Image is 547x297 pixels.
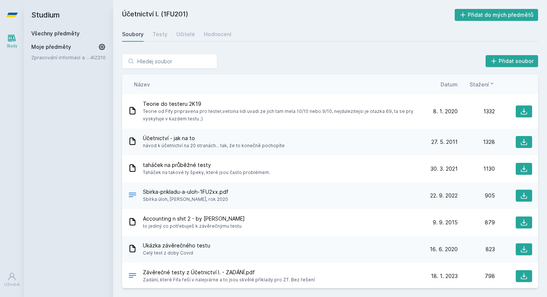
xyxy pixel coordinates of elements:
div: Study [7,43,17,49]
div: Hodnocení [204,31,231,38]
h2: Účetnictví I. (1FU201) [122,9,455,21]
span: taháček na průběžné testy [143,161,270,169]
span: Sbírka úloh, [PERSON_NAME], rok 2020 [143,196,228,203]
span: Teorie od Fify pripravena pro tester,vetsina lidi uvadi ze jich tam mela 10/10 nebo 9/10, nejdule... [143,108,418,123]
div: 823 [458,246,495,253]
div: Učitelé [176,31,195,38]
span: Závěrečné testy z Účetnictví I. - ZADÁNÍ.pdf [143,269,315,276]
span: Ukázka závěrečného testu [143,242,210,249]
span: 22. 9. 2022 [430,192,458,199]
button: Přidat soubor [486,55,538,67]
a: Hodnocení [204,27,231,42]
div: Uživatel [4,282,20,287]
a: Všechny předměty [31,30,80,37]
span: Zadání, které Fifa řeší v nalejvárne a to jsou skvělé příklady pro ZT. Bez řešení [143,276,315,284]
a: 4IZ210 [90,54,106,60]
div: 1332 [458,108,495,115]
span: Stažení [470,80,489,88]
button: Přidat do mých předmětů [455,9,538,21]
button: Datum [441,80,458,88]
span: 8. 1. 2020 [433,108,458,115]
span: návod k účetnictví na 20 stranách... tak, že to konečně pochopíte [143,142,285,149]
span: 9. 9. 2015 [433,219,458,226]
button: Stažení [470,80,495,88]
a: Zpracování informací a znalostí [31,54,90,61]
div: 1130 [458,165,495,173]
span: Teorie do testeru 2K19 [143,100,418,108]
span: Accounting n shit 2 - by [PERSON_NAME] [143,215,245,222]
span: Celý test z doby Covid [143,249,210,257]
div: PDF [128,190,137,201]
div: 879 [458,219,495,226]
span: to jediný co potřebuješ k závěrečnýmu testu [143,222,245,230]
span: 27. 5. 2011 [431,138,458,146]
a: Soubory [122,27,144,42]
div: Testy [153,31,167,38]
span: Moje předměty [31,43,71,51]
input: Hledej soubor [122,54,217,69]
span: 30. 3. 2021 [431,165,458,173]
a: Učitelé [176,27,195,42]
a: Uživatel [1,268,22,291]
div: Soubory [122,31,144,38]
div: 1328 [458,138,495,146]
span: Účetnictví - jak na to [143,135,285,142]
span: Sbirka-prikladu-a-uloh-1FU2xx.pdf [143,188,228,196]
div: 798 [458,272,495,280]
div: PDF [128,271,137,282]
a: Testy [153,27,167,42]
span: 18. 1. 2023 [431,272,458,280]
div: 905 [458,192,495,199]
span: 16. 6. 2020 [430,246,458,253]
span: Taháček na takové ty špeky, které jsou často problémem. [143,169,270,176]
button: Název [134,80,150,88]
a: Study [1,30,22,53]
